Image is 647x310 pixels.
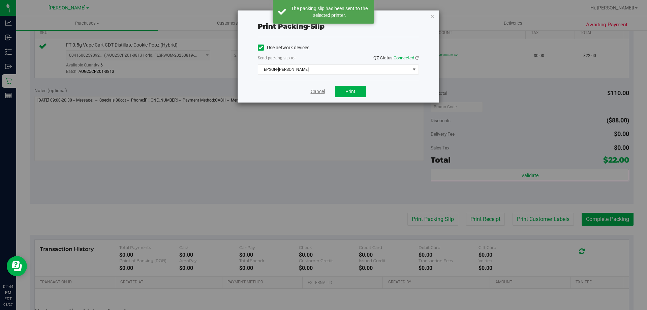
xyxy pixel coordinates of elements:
[7,256,27,276] iframe: Resource center
[335,86,366,97] button: Print
[345,89,356,94] span: Print
[290,5,369,19] div: The packing slip has been sent to the selected printer.
[410,65,418,74] span: select
[311,88,325,95] a: Cancel
[258,55,296,61] label: Send packing-slip to:
[373,55,419,60] span: QZ Status:
[394,55,414,60] span: Connected
[258,22,325,30] span: Print packing-slip
[258,65,410,74] span: EPSON-[PERSON_NAME]
[258,44,309,51] label: Use network devices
